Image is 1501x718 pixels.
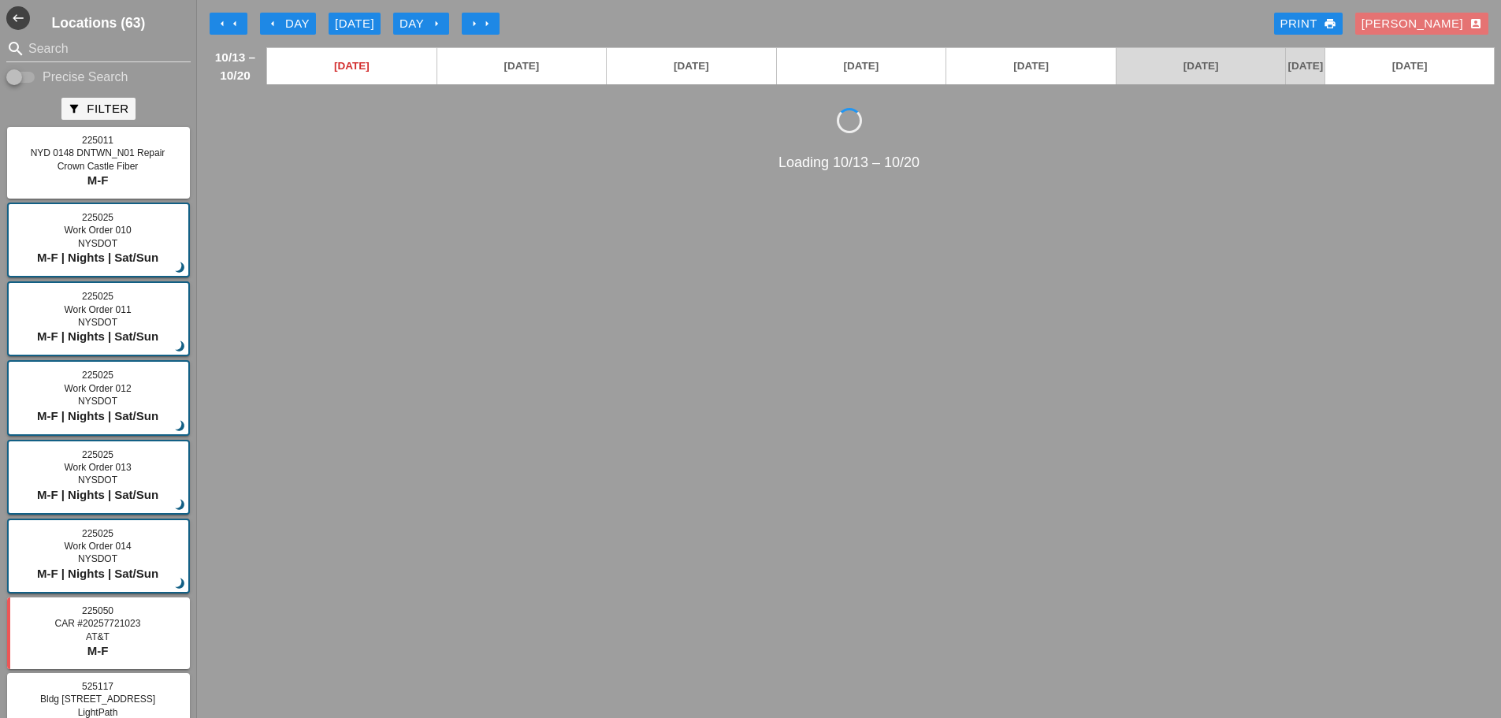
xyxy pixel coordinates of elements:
[64,383,131,394] span: Work Order 012
[1324,17,1336,30] i: print
[82,370,113,381] span: 225025
[329,13,381,35] button: [DATE]
[228,17,241,30] i: arrow_left
[78,396,117,407] span: NYSDOT
[78,317,117,328] span: NYSDOT
[43,69,128,85] label: Precise Search
[1355,13,1488,35] button: [PERSON_NAME]
[1274,13,1343,35] a: Print
[203,152,1495,173] div: Loading 10/13 – 10/20
[1116,48,1286,84] a: [DATE]
[64,225,131,236] span: Work Order 010
[82,135,113,146] span: 225011
[172,338,189,355] i: brightness_3
[82,605,113,616] span: 225050
[1286,48,1325,84] a: [DATE]
[777,48,946,84] a: [DATE]
[68,102,80,115] i: filter_alt
[78,238,117,249] span: NYSDOT
[1325,48,1494,84] a: [DATE]
[28,36,169,61] input: Search
[64,541,131,552] span: Work Order 014
[481,17,493,30] i: arrow_right
[607,48,776,84] a: [DATE]
[1362,15,1482,33] div: [PERSON_NAME]
[172,418,189,435] i: brightness_3
[64,304,131,315] span: Work Order 011
[78,707,118,718] span: LightPath
[31,147,165,158] span: NYD 0148 DNTWN_N01 Repair
[468,17,481,30] i: arrow_right
[64,462,131,473] span: Work Order 013
[437,48,607,84] a: [DATE]
[82,449,113,460] span: 225025
[37,329,158,343] span: M-F | Nights | Sat/Sun
[1469,17,1482,30] i: account_box
[266,15,310,33] div: Day
[86,631,110,642] span: AT&T
[6,6,30,30] i: west
[82,212,113,223] span: 225025
[946,48,1116,84] a: [DATE]
[212,48,258,84] span: 10/13 – 10/20
[61,98,135,120] button: Filter
[260,13,316,35] button: Day
[6,6,30,30] button: Shrink Sidebar
[87,173,109,187] span: M-F
[172,575,189,593] i: brightness_3
[78,474,117,485] span: NYSDOT
[335,15,374,33] div: [DATE]
[393,13,449,35] button: Day
[78,553,117,564] span: NYSDOT
[462,13,500,35] button: Move Ahead 1 Week
[267,48,437,84] a: [DATE]
[58,161,139,172] span: Crown Castle Fiber
[82,681,113,692] span: 525117
[87,644,109,657] span: M-F
[37,409,158,422] span: M-F | Nights | Sat/Sun
[399,15,443,33] div: Day
[82,528,113,539] span: 225025
[172,497,189,514] i: brightness_3
[82,291,113,302] span: 225025
[216,17,228,30] i: arrow_left
[37,251,158,264] span: M-F | Nights | Sat/Sun
[430,17,443,30] i: arrow_right
[266,17,279,30] i: arrow_left
[1280,15,1336,33] div: Print
[172,259,189,277] i: brightness_3
[68,100,128,118] div: Filter
[6,68,191,87] div: Enable Precise search to match search terms exactly.
[40,694,155,705] span: Bldg [STREET_ADDRESS]
[55,618,141,629] span: CAR #20257721023
[6,39,25,58] i: search
[210,13,247,35] button: Move Back 1 Week
[37,488,158,501] span: M-F | Nights | Sat/Sun
[37,567,158,580] span: M-F | Nights | Sat/Sun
